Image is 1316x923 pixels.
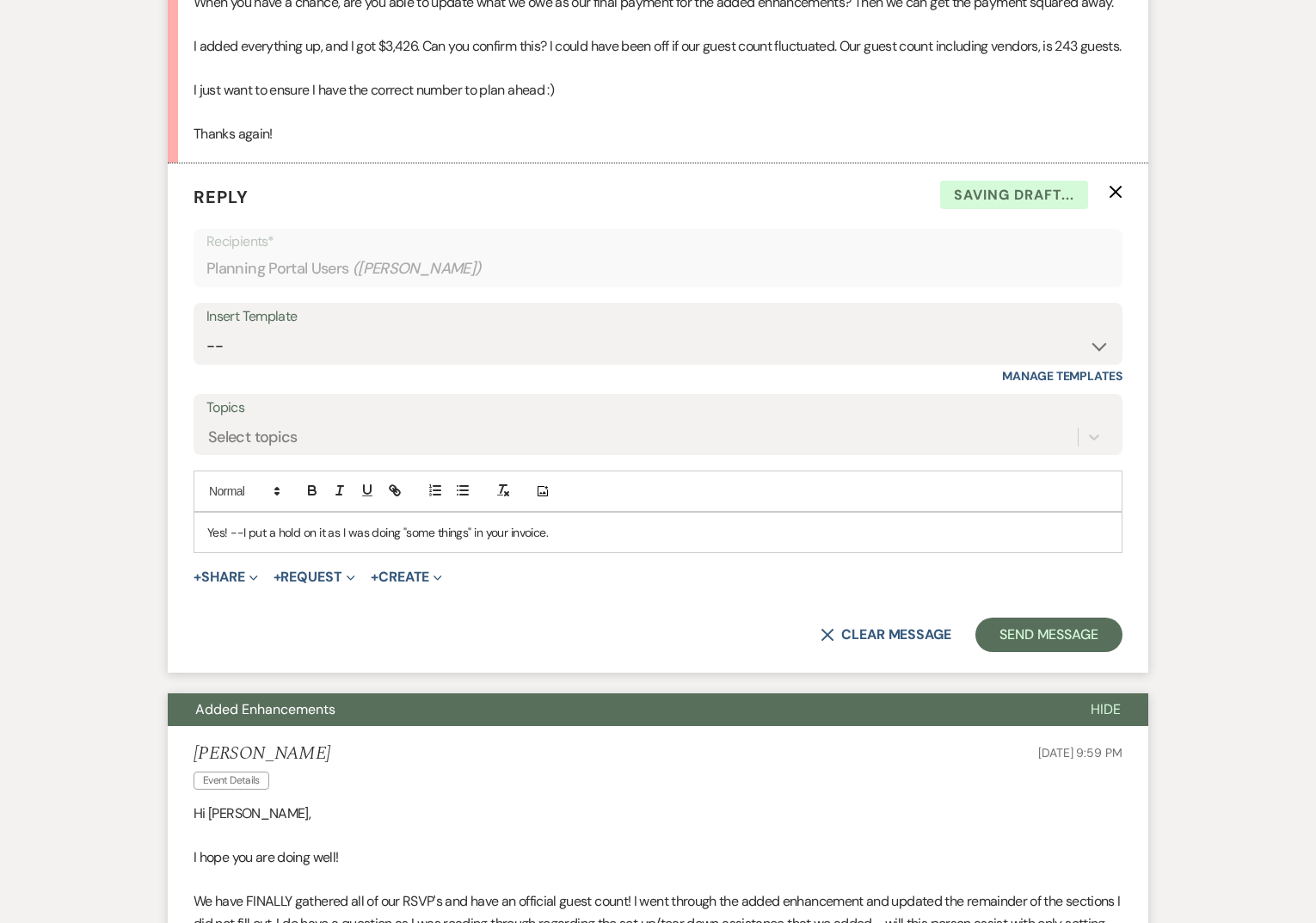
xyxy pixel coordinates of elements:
[194,123,1122,145] p: Thanks again!
[194,772,269,790] span: Event Details
[194,570,258,584] button: Share
[1038,745,1122,760] span: [DATE] 9:59 PM
[168,693,1063,726] button: Added Enhancements
[206,305,1110,329] div: Insert Template
[207,523,1109,542] p: Yes! --I put a hold on it as I was doing "some things" in your invoice.
[940,181,1088,210] span: Saving draft...
[1063,693,1148,726] button: Hide
[206,252,1110,286] div: Planning Portal Users
[194,35,1122,58] p: I added everything up, and I got $3,426. Can you confirm this? I could have been off if our guest...
[371,570,378,584] span: +
[1002,368,1122,384] a: Manage Templates
[821,628,951,642] button: Clear message
[1091,700,1121,718] span: Hide
[194,570,201,584] span: +
[371,570,442,584] button: Create
[353,257,482,280] span: ( [PERSON_NAME] )
[194,803,1122,825] p: Hi [PERSON_NAME],
[206,231,1110,253] p: Recipients*
[206,396,1110,421] label: Topics
[194,79,1122,102] p: I just want to ensure I have the correct number to plan ahead :)
[975,618,1122,652] button: Send Message
[274,570,281,584] span: +
[274,570,355,584] button: Request
[208,426,298,449] div: Select topics
[194,186,249,208] span: Reply
[195,700,335,718] span: Added Enhancements
[194,846,1122,869] p: I hope you are doing well!
[194,743,330,765] h5: [PERSON_NAME]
